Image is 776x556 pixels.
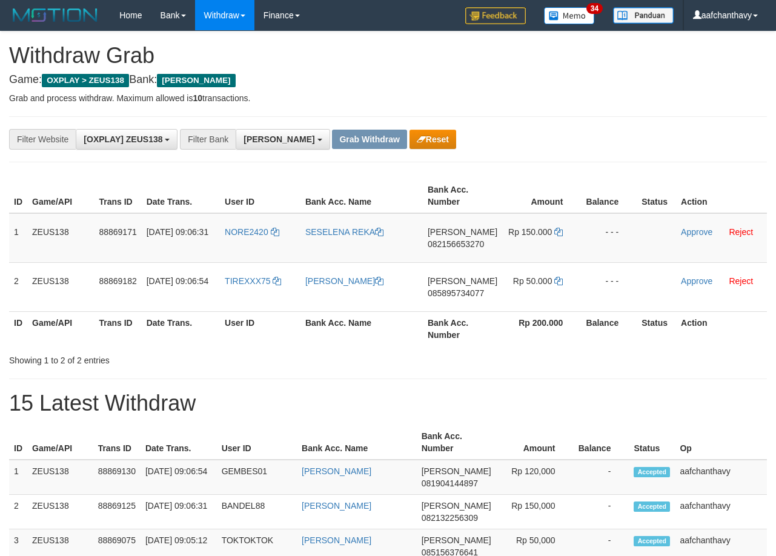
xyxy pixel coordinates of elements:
th: Bank Acc. Name [300,311,423,346]
th: Status [637,311,676,346]
td: - [574,460,629,495]
th: Date Trans. [142,311,220,346]
span: [DATE] 09:06:54 [147,276,208,286]
td: aafchanthavy [675,495,767,529]
th: Bank Acc. Name [300,179,423,213]
button: [OXPLAY] ZEUS138 [76,129,177,150]
h1: Withdraw Grab [9,44,767,68]
td: Rp 120,000 [496,460,574,495]
span: [PERSON_NAME] [244,134,314,144]
td: aafchanthavy [675,460,767,495]
th: Amount [502,179,581,213]
th: Status [637,179,676,213]
th: Date Trans. [142,179,220,213]
th: Trans ID [94,179,141,213]
span: TIREXXX75 [225,276,270,286]
a: Copy 50000 to clipboard [554,276,563,286]
th: User ID [217,425,297,460]
span: Rp 150.000 [508,227,552,237]
a: Approve [681,276,712,286]
button: [PERSON_NAME] [236,129,330,150]
th: Bank Acc. Number [423,179,502,213]
th: Trans ID [94,311,141,346]
th: ID [9,179,27,213]
td: 88869130 [93,460,141,495]
a: Reject [729,227,753,237]
span: Rp 50.000 [513,276,552,286]
span: [PERSON_NAME] [422,501,491,511]
th: User ID [220,311,300,346]
td: GEMBES01 [217,460,297,495]
th: Balance [581,179,637,213]
th: Bank Acc. Name [297,425,417,460]
span: NORE2420 [225,227,268,237]
th: Action [676,179,767,213]
th: Game/API [27,311,94,346]
span: Copy 082156653270 to clipboard [428,239,484,249]
th: Amount [496,425,574,460]
span: [PERSON_NAME] [157,74,235,87]
th: Bank Acc. Number [417,425,496,460]
td: - - - [581,213,637,263]
th: Date Trans. [141,425,217,460]
td: 1 [9,213,27,263]
a: Reject [729,276,753,286]
span: Accepted [634,467,670,477]
span: Accepted [634,501,670,512]
td: ZEUS138 [27,495,93,529]
span: Accepted [634,536,670,546]
span: [PERSON_NAME] [428,227,497,237]
td: ZEUS138 [27,460,93,495]
td: 2 [9,495,27,529]
td: 1 [9,460,27,495]
div: Showing 1 to 2 of 2 entries [9,349,314,366]
td: 2 [9,262,27,311]
td: 88869125 [93,495,141,529]
span: [DATE] 09:06:31 [147,227,208,237]
a: [PERSON_NAME] [302,535,371,545]
th: Game/API [27,179,94,213]
span: [OXPLAY] ZEUS138 [84,134,162,144]
strong: 10 [193,93,202,103]
th: Bank Acc. Number [423,311,502,346]
td: - - - [581,262,637,311]
span: Copy 081904144897 to clipboard [422,478,478,488]
span: Copy 082132256309 to clipboard [422,513,478,523]
th: Balance [574,425,629,460]
span: OXPLAY > ZEUS138 [42,74,129,87]
span: 88869182 [99,276,136,286]
th: Balance [581,311,637,346]
th: Game/API [27,425,93,460]
div: Filter Website [9,129,76,150]
h1: 15 Latest Withdraw [9,391,767,415]
img: Button%20Memo.svg [544,7,595,24]
span: 34 [586,3,603,14]
div: Filter Bank [180,129,236,150]
th: Status [629,425,675,460]
th: Rp 200.000 [502,311,581,346]
span: [PERSON_NAME] [422,466,491,476]
td: - [574,495,629,529]
th: Trans ID [93,425,141,460]
a: Approve [681,227,712,237]
td: [DATE] 09:06:31 [141,495,217,529]
th: ID [9,425,27,460]
span: 88869171 [99,227,136,237]
button: Grab Withdraw [332,130,406,149]
span: Copy 085895734077 to clipboard [428,288,484,298]
span: [PERSON_NAME] [428,276,497,286]
a: SESELENA REKA [305,227,383,237]
img: Feedback.jpg [465,7,526,24]
td: ZEUS138 [27,262,94,311]
td: [DATE] 09:06:54 [141,460,217,495]
a: TIREXXX75 [225,276,281,286]
td: BANDEL88 [217,495,297,529]
a: Copy 150000 to clipboard [554,227,563,237]
img: MOTION_logo.png [9,6,101,24]
button: Reset [410,130,456,149]
td: Rp 150,000 [496,495,574,529]
a: [PERSON_NAME] [302,466,371,476]
th: Action [676,311,767,346]
h4: Game: Bank: [9,74,767,86]
a: [PERSON_NAME] [302,501,371,511]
